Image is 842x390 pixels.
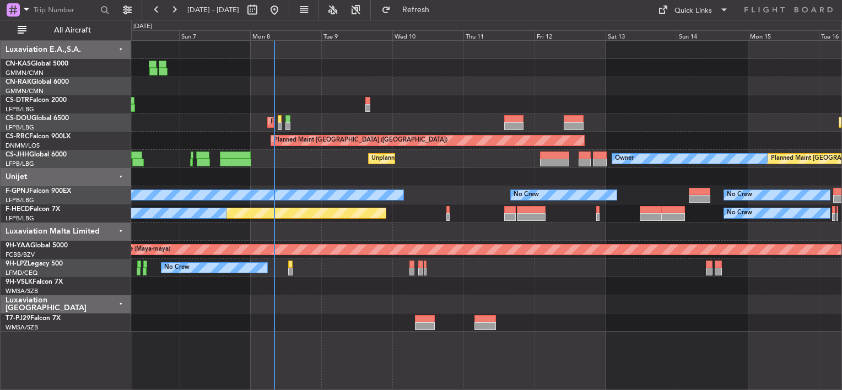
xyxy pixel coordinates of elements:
span: CN-KAS [6,61,31,67]
button: All Aircraft [12,21,120,39]
a: GMMN/CMN [6,87,44,95]
a: 9H-YAAGlobal 5000 [6,242,68,249]
span: CS-JHH [6,151,29,158]
span: F-GPNJ [6,188,29,194]
a: WMSA/SZB [6,287,38,295]
a: T7-PJ29Falcon 7X [6,315,61,322]
span: 9H-LPZ [6,261,28,267]
span: [DATE] - [DATE] [187,5,239,15]
div: Planned Maint [GEOGRAPHIC_DATA] ([GEOGRAPHIC_DATA]) [271,114,444,131]
a: DNMM/LOS [6,142,40,150]
a: CS-DOUGlobal 6500 [6,115,69,122]
div: Fri 12 [535,30,606,40]
div: Tue 9 [321,30,392,40]
a: LFPB/LBG [6,196,34,204]
button: Quick Links [652,1,734,19]
input: Trip Number [34,2,97,18]
a: 9H-LPZLegacy 500 [6,261,63,267]
span: CS-RRC [6,133,29,140]
div: Mon 8 [250,30,321,40]
a: CS-DTRFalcon 2000 [6,97,67,104]
span: CS-DOU [6,115,31,122]
div: No Crew [164,259,190,276]
span: T7-PJ29 [6,315,30,322]
a: LFPB/LBG [6,214,34,223]
span: Refresh [393,6,439,14]
div: [DATE] [133,22,152,31]
a: CS-RRCFalcon 900LX [6,133,71,140]
a: LFPB/LBG [6,123,34,132]
span: F-HECD [6,206,30,213]
a: CN-RAKGlobal 6000 [6,79,69,85]
div: Sat 6 [108,30,179,40]
span: 9H-VSLK [6,279,33,285]
div: Thu 11 [463,30,535,40]
div: Sat 13 [606,30,677,40]
a: F-GPNJFalcon 900EX [6,188,71,194]
div: No Crew [727,205,752,221]
a: GMMN/CMN [6,69,44,77]
div: Unplanned Maint [GEOGRAPHIC_DATA] ([GEOGRAPHIC_DATA] Intl) [371,150,563,167]
div: Sun 14 [677,30,748,40]
a: CN-KASGlobal 5000 [6,61,68,67]
div: No Crew [514,187,539,203]
span: CS-DTR [6,97,29,104]
div: Sun 7 [179,30,250,40]
a: FCBB/BZV [6,251,35,259]
a: CS-JHHGlobal 6000 [6,151,67,158]
a: LFMD/CEQ [6,269,37,277]
span: 9H-YAA [6,242,30,249]
a: WMSA/SZB [6,323,38,332]
a: LFPB/LBG [6,105,34,113]
span: CN-RAK [6,79,31,85]
span: All Aircraft [29,26,116,34]
div: Owner [615,150,634,167]
div: Planned Maint [GEOGRAPHIC_DATA] ([GEOGRAPHIC_DATA]) [274,132,447,149]
div: No Crew [727,187,752,203]
a: F-HECDFalcon 7X [6,206,60,213]
a: 9H-VSLKFalcon 7X [6,279,63,285]
a: LFPB/LBG [6,160,34,168]
div: Wed 10 [392,30,463,40]
div: Mon 15 [748,30,819,40]
button: Refresh [376,1,442,19]
div: Quick Links [674,6,712,17]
